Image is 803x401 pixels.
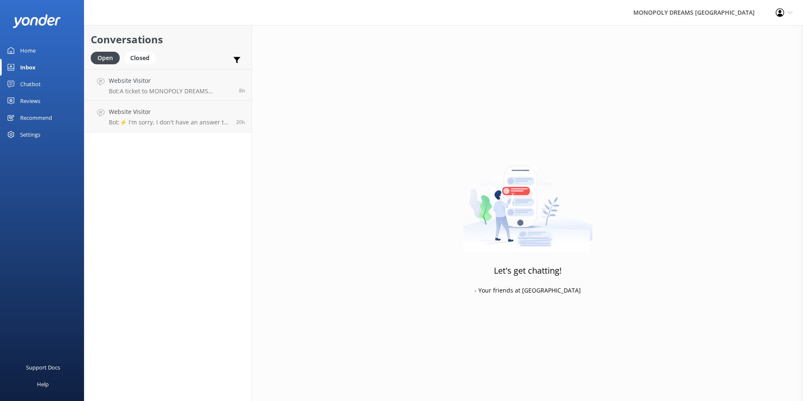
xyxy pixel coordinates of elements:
a: Closed [124,53,160,62]
div: Inbox [20,59,36,76]
div: Open [91,52,120,64]
div: Home [20,42,36,59]
h4: Website Visitor [109,107,230,116]
span: Sep 30 2025 05:26am (UTC +10:00) Australia/Sydney [239,87,245,94]
img: yonder-white-logo.png [13,14,61,28]
a: Website VisitorBot:A ticket to MONOPOLY DREAMS [GEOGRAPHIC_DATA] includes access to both Mr. Mono... [84,69,252,101]
div: Support Docs [26,359,60,376]
div: Settings [20,126,40,143]
p: - Your friends at [GEOGRAPHIC_DATA] [475,286,581,295]
div: Reviews [20,92,40,109]
h4: Website Visitor [109,76,233,85]
h3: Let's get chatting! [494,264,562,277]
p: Bot: A ticket to MONOPOLY DREAMS [GEOGRAPHIC_DATA] includes access to both Mr. Monopoly’s Mansion... [109,87,233,95]
div: Chatbot [20,76,41,92]
a: Website VisitorBot:⚡ I'm sorry, I don't have an answer to your question. Could you please try rep... [84,101,252,132]
div: Closed [124,52,156,64]
div: Help [37,376,49,393]
a: Open [91,53,124,62]
img: artwork of a man stealing a conversation from at giant smartphone [463,148,593,253]
span: Sep 29 2025 05:22pm (UTC +10:00) Australia/Sydney [236,119,245,126]
p: Bot: ⚡ I'm sorry, I don't have an answer to your question. Could you please try rephrasing your q... [109,119,230,126]
h2: Conversations [91,32,245,47]
div: Recommend [20,109,52,126]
